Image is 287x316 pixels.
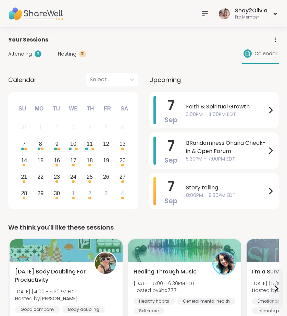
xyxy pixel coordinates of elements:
[8,50,32,58] span: Attending
[134,268,197,276] span: Healing Through Music
[186,103,266,111] span: Faith & Spiritual Growth
[21,123,27,132] div: 31
[100,101,115,116] div: Fr
[186,139,266,155] span: BRandomness Ohana Check-in & Open Forum
[103,156,109,165] div: 19
[219,8,230,19] img: Shay2Olivia
[39,139,42,149] div: 8
[79,50,86,57] div: 31
[50,137,64,152] div: Choose Tuesday, September 9th, 2025
[186,155,266,163] span: 5:30PM - 7:00PM EDT
[66,101,81,116] div: We
[235,14,267,20] div: Pro Member
[121,189,124,198] div: 4
[164,155,178,165] span: Sep
[103,139,109,149] div: 12
[39,123,42,132] div: 1
[17,169,32,184] div: Choose Sunday, September 21st, 2025
[167,96,175,115] span: 7
[17,186,32,201] div: Choose Sunday, September 28th, 2025
[99,137,113,152] div: Choose Friday, September 12th, 2025
[164,115,178,125] span: Sep
[164,196,178,206] span: Sep
[33,137,48,152] div: Choose Monday, September 8th, 2025
[134,287,195,294] span: Hosted by
[83,137,97,152] div: Choose Thursday, September 11th, 2025
[55,139,59,149] div: 9
[159,287,177,294] b: Sha777
[186,192,266,199] span: 8:00PM - 8:30PM EDT
[66,186,81,201] div: Choose Wednesday, October 1st, 2025
[83,186,97,201] div: Choose Thursday, October 2nd, 2025
[87,156,93,165] div: 18
[16,119,130,201] div: month 2025-09
[115,186,130,201] div: Choose Saturday, October 4th, 2025
[83,120,97,135] div: Not available Thursday, September 4th, 2025
[37,189,43,198] div: 29
[33,153,48,168] div: Choose Monday, September 15th, 2025
[50,186,64,201] div: Choose Tuesday, September 30th, 2025
[88,123,91,132] div: 4
[32,101,47,116] div: Mo
[15,101,30,116] div: Su
[70,139,76,149] div: 10
[120,139,126,149] div: 13
[149,75,181,84] span: Upcoming
[66,137,81,152] div: Choose Wednesday, September 10th, 2025
[15,295,78,302] span: Hosted by
[87,172,93,182] div: 25
[70,172,76,182] div: 24
[83,169,97,184] div: Choose Thursday, September 25th, 2025
[54,189,60,198] div: 30
[115,137,130,152] div: Choose Saturday, September 13th, 2025
[33,120,48,135] div: Not available Monday, September 1st, 2025
[115,169,130,184] div: Choose Saturday, September 27th, 2025
[186,111,266,118] span: 3:00PM - 4:00PM EDT
[37,172,43,182] div: 22
[104,123,108,132] div: 5
[66,153,81,168] div: Choose Wednesday, September 17th, 2025
[121,123,124,132] div: 6
[99,186,113,201] div: Choose Friday, October 3rd, 2025
[66,169,81,184] div: Choose Wednesday, September 24th, 2025
[50,169,64,184] div: Choose Tuesday, September 23rd, 2025
[87,139,93,149] div: 11
[134,280,195,287] span: [DATE] | 5:00 - 6:30PM EDT
[134,307,164,314] div: Self-care
[54,156,60,165] div: 16
[33,169,48,184] div: Choose Monday, September 22nd, 2025
[50,153,64,168] div: Choose Tuesday, September 16th, 2025
[63,306,105,313] div: Body doubling
[54,172,60,182] div: 23
[99,153,113,168] div: Choose Friday, September 19th, 2025
[72,189,75,198] div: 1
[8,75,37,84] span: Calendar
[21,189,27,198] div: 28
[49,101,64,116] div: Tu
[115,153,130,168] div: Choose Saturday, September 20th, 2025
[15,306,60,313] div: Good company
[17,153,32,168] div: Choose Sunday, September 14th, 2025
[99,120,113,135] div: Not available Friday, September 5th, 2025
[72,123,75,132] div: 3
[21,172,27,182] div: 21
[103,172,109,182] div: 26
[35,50,41,57] div: 9
[8,2,63,26] img: ShareWell Nav Logo
[8,36,48,44] span: Your Sessions
[167,177,175,196] span: 7
[167,136,175,155] span: 7
[104,189,108,198] div: 3
[50,120,64,135] div: Not available Tuesday, September 2nd, 2025
[58,50,76,58] span: Hosting
[115,120,130,135] div: Not available Saturday, September 6th, 2025
[17,120,32,135] div: Not available Sunday, August 31st, 2025
[55,123,59,132] div: 2
[95,253,116,274] img: Adrienne_QueenOfTheDawn
[8,223,279,232] div: We think you'll like these sessions
[254,50,277,57] span: Calendar
[37,156,43,165] div: 15
[21,156,27,165] div: 14
[83,101,98,116] div: Th
[23,139,26,149] div: 7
